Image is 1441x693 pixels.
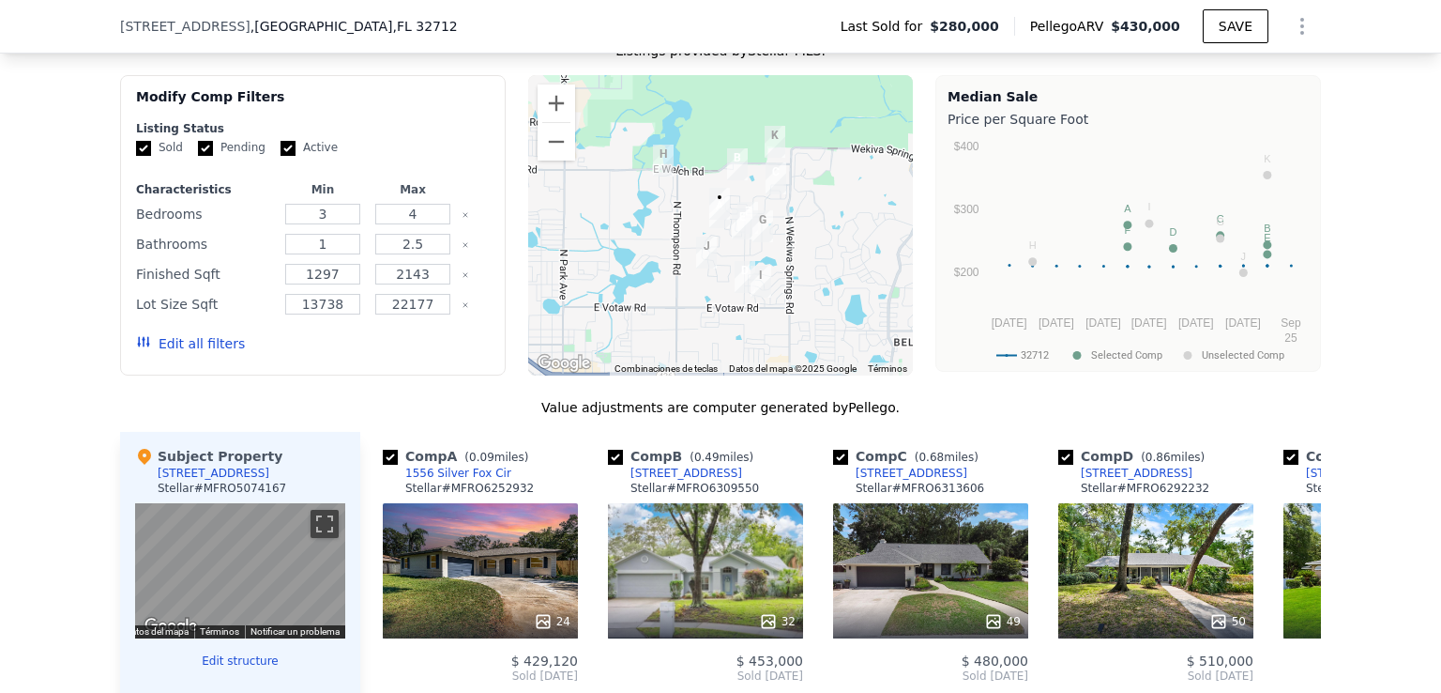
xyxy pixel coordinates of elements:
[1225,316,1261,330] text: [DATE]
[1145,451,1171,464] span: 0.86
[758,155,794,202] div: 2122 Palm Crest Dr
[533,351,595,376] img: Google
[1133,451,1212,464] span: ( miles)
[1283,8,1321,45] button: Show Options
[702,180,737,227] div: 1610 Silver Fox Cir
[1241,251,1247,262] text: J
[383,447,536,466] div: Comp A
[136,87,490,121] div: Modify Comp Filters
[630,481,759,496] div: Stellar # MFRO6309550
[120,17,250,36] span: [STREET_ADDRESS]
[962,654,1028,669] span: $ 480,000
[135,447,282,466] div: Subject Property
[1306,466,1418,481] div: [STREET_ADDRESS]
[457,451,536,464] span: ( miles)
[984,612,1021,631] div: 49
[534,612,570,631] div: 24
[372,182,454,197] div: Max
[954,140,979,153] text: $400
[757,118,793,165] div: 2225 E Welch Rd
[730,194,766,241] div: 830 Trailwood Dr
[948,132,1309,367] svg: A chart.
[841,17,931,36] span: Last Sold for
[1217,213,1224,224] text: C
[1058,669,1253,684] span: Sold [DATE]
[1085,316,1121,330] text: [DATE]
[745,203,781,250] div: 805 Hemlock Dr
[1169,226,1176,238] text: D
[736,654,803,669] span: $ 453,000
[135,503,345,639] div: Street View
[1306,481,1439,496] div: Stellar # MFRTB8392341
[918,451,944,464] span: 0.68
[1081,481,1209,496] div: Stellar # MFRO6292232
[281,182,364,197] div: Min
[694,451,720,464] span: 0.49
[608,466,742,481] a: [STREET_ADDRESS]
[462,271,469,279] button: Clear
[1058,447,1212,466] div: Comp D
[1209,612,1246,631] div: 50
[645,137,681,184] div: 1112 Deer Lake Cir
[405,481,534,496] div: Stellar # MFRO6252932
[405,466,511,481] div: 1556 Silver Fox Cir
[856,481,984,496] div: Stellar # MFRO6313606
[462,241,469,249] button: Clear
[689,229,724,276] div: 1326 Wildcat Ct
[759,612,796,631] div: 32
[140,614,202,639] img: Google
[833,669,1028,684] span: Sold [DATE]
[608,447,761,466] div: Comp B
[462,211,469,219] button: Clear
[125,625,189,639] button: Datos del mapa
[727,254,763,300] div: 464 Whispering Oak Ln
[136,141,151,156] input: Sold
[1264,232,1270,243] text: E
[1029,239,1037,251] text: H
[724,200,760,247] div: 722 Swaying Palm Dr
[462,301,469,309] button: Clear
[120,398,1321,417] div: Value adjustments are computer generated by Pellego .
[833,466,967,481] a: [STREET_ADDRESS]
[1283,466,1418,481] a: [STREET_ADDRESS]
[1264,153,1271,164] text: K
[135,503,345,639] div: Mapa
[158,466,269,481] div: [STREET_ADDRESS]
[729,363,857,374] span: Datos del mapa ©2025 Google
[1021,349,1049,362] text: 32712
[1125,224,1131,236] text: F
[1283,447,1435,466] div: Comp E
[136,261,274,287] div: Finished Sqft
[930,17,999,36] span: $280,000
[1081,466,1192,481] div: [STREET_ADDRESS]
[833,447,986,466] div: Comp C
[1030,17,1112,36] span: Pellego ARV
[1281,316,1301,330] text: Sep
[614,362,718,376] button: Combinaciones de teclas
[383,669,578,684] span: Sold [DATE]
[1039,316,1074,330] text: [DATE]
[198,141,213,156] input: Pending
[281,140,338,156] label: Active
[136,334,245,353] button: Edit all filters
[135,654,345,669] button: Edit structure
[1147,201,1150,212] text: I
[136,121,490,136] div: Listing Status
[1216,216,1224,227] text: G
[538,123,575,161] button: Reducir
[1264,223,1270,234] text: B
[743,258,779,305] div: 425 Whispering Oak Ln
[1187,654,1253,669] span: $ 510,000
[948,106,1309,132] div: Price per Square Foot
[608,669,803,684] span: Sold [DATE]
[136,140,183,156] label: Sold
[856,466,967,481] div: [STREET_ADDRESS]
[992,316,1027,330] text: [DATE]
[1058,466,1192,481] a: [STREET_ADDRESS]
[511,654,578,669] span: $ 429,120
[1111,19,1180,34] span: $430,000
[250,17,458,36] span: , [GEOGRAPHIC_DATA]
[136,231,274,257] div: Bathrooms
[533,351,595,376] a: Abre esta zona en Google Maps (se abre en una nueva ventana)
